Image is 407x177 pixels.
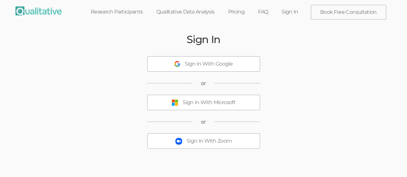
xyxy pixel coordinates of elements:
button: Sign In With Microsoft [147,95,260,110]
span: or [201,80,206,87]
div: Sign In With Google [185,60,233,68]
div: Sign In With Zoom [187,137,232,145]
a: Sign In [275,5,305,19]
img: Sign In With Zoom [175,138,182,145]
h2: Sign In [187,34,220,45]
iframe: Chat Widget [375,146,407,177]
a: Book Free Consultation [311,5,386,19]
button: Sign In With Zoom [147,133,260,149]
img: Sign In With Google [174,61,180,67]
a: Qualitative Data Analysis [149,5,221,19]
img: Sign In With Microsoft [171,99,178,106]
button: Sign In With Google [147,56,260,72]
a: Research Participants [84,5,150,19]
a: FAQ [251,5,275,19]
div: Sign In With Microsoft [183,99,236,106]
img: Qualitative [15,6,62,15]
a: Pricing [221,5,251,19]
span: or [201,118,206,126]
